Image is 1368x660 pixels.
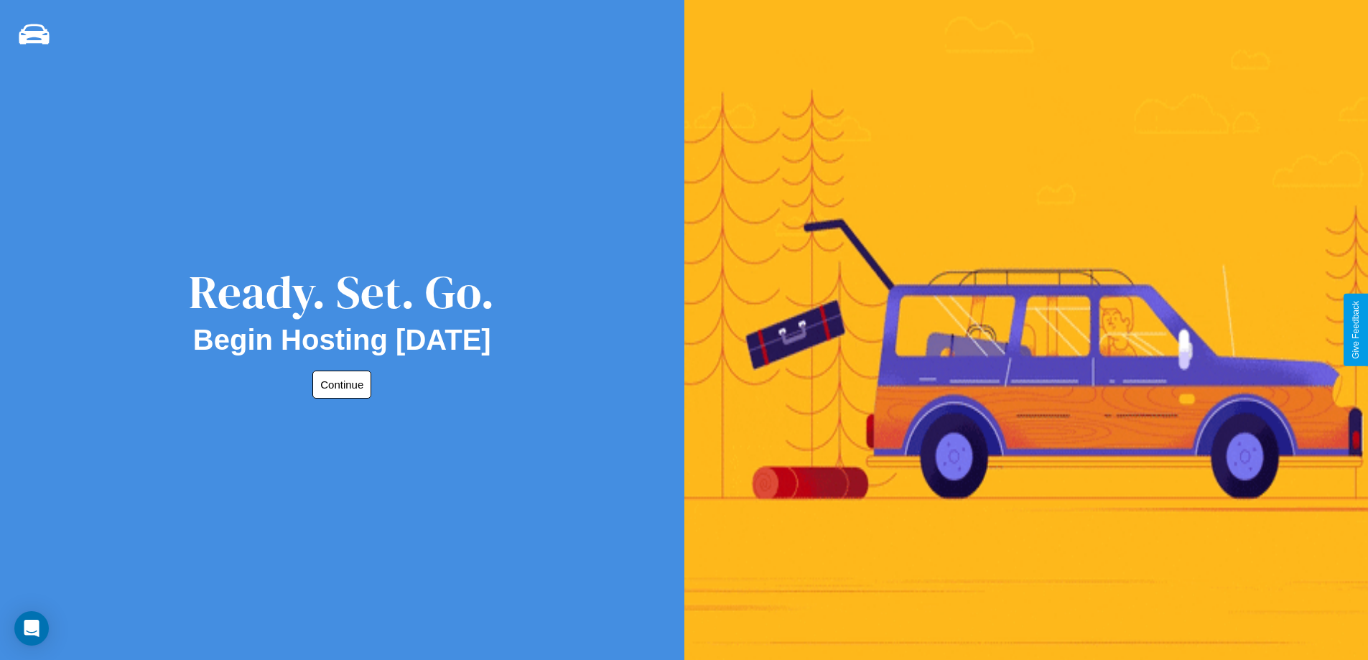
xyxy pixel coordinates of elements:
[14,611,49,646] div: Open Intercom Messenger
[312,371,371,399] button: Continue
[1351,301,1361,359] div: Give Feedback
[189,260,495,324] div: Ready. Set. Go.
[193,324,491,356] h2: Begin Hosting [DATE]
